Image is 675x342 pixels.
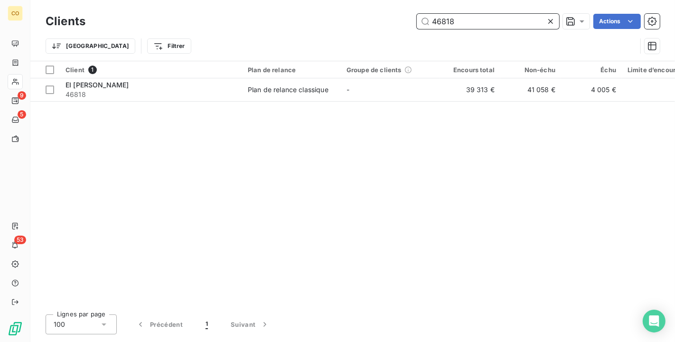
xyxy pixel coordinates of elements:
[66,66,84,74] span: Client
[347,66,402,74] span: Groupe de clients
[8,321,23,336] img: Logo LeanPay
[8,6,23,21] div: CO
[46,13,85,30] h3: Clients
[18,91,26,100] span: 9
[219,314,281,334] button: Suivant
[248,66,335,74] div: Plan de relance
[347,85,349,94] span: -
[440,78,500,101] td: 39 313 €
[66,81,129,89] span: EI [PERSON_NAME]
[643,310,666,332] div: Open Intercom Messenger
[248,85,328,95] div: Plan de relance classique
[561,78,622,101] td: 4 005 €
[8,112,22,127] a: 5
[54,320,65,329] span: 100
[500,78,561,101] td: 41 058 €
[8,93,22,108] a: 9
[147,38,191,54] button: Filtrer
[46,38,135,54] button: [GEOGRAPHIC_DATA]
[445,66,495,74] div: Encours total
[18,110,26,119] span: 5
[593,14,641,29] button: Actions
[506,66,555,74] div: Non-échu
[417,14,559,29] input: Rechercher
[66,90,236,99] span: 46818
[206,320,208,329] span: 1
[194,314,219,334] button: 1
[88,66,97,74] span: 1
[567,66,616,74] div: Échu
[124,314,194,334] button: Précédent
[14,236,26,244] span: 53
